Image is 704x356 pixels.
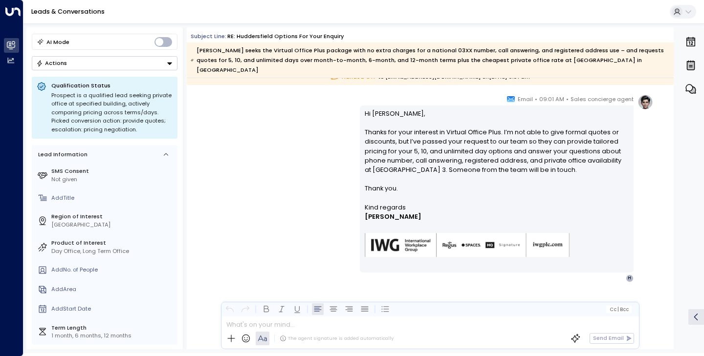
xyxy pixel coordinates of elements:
[535,94,537,104] span: •
[32,56,177,70] div: Button group with a nested menu
[566,94,569,104] span: •
[280,335,394,342] div: The agent signature is added automatically
[51,305,174,313] div: AddStart Date
[51,194,174,202] div: AddTitle
[51,167,174,175] label: SMS Consent
[606,306,632,313] button: Cc|Bcc
[31,7,105,16] a: Leads & Conversations
[227,32,344,41] div: RE: Huddersfield options for your enquiry
[240,303,251,315] button: Redo
[224,303,236,315] button: Undo
[51,285,174,293] div: AddArea
[617,307,619,312] span: |
[191,32,226,40] span: Subject Line:
[51,239,174,247] label: Product of Interest
[51,212,174,221] label: Region of Interest
[51,324,174,332] label: Term Length
[35,150,88,159] div: Lead Information
[51,247,174,255] div: Day Office, Long Term Office
[51,266,174,274] div: AddNo. of People
[365,233,570,258] img: AIorK4zU2Kz5WUNqa9ifSKC9jFH1hjwenjvh85X70KBOPduETvkeZu4OqG8oPuqbwvp3xfXcMQJCRtwYb-SG
[36,60,67,66] div: Actions
[51,332,174,340] div: 1 month, 6 months, 12 months
[638,94,653,110] img: profile-logo.png
[46,37,69,47] div: AI Mode
[518,94,533,104] span: Email
[626,274,634,282] div: H
[539,94,564,104] span: 09:01 AM
[610,307,629,312] span: Cc Bcc
[191,45,669,75] div: [PERSON_NAME] seeks the Virtual Office Plus package with no extra charges for a national 03XX num...
[365,109,629,203] p: Hi [PERSON_NAME], Thanks for your interest in Virtual Office Plus. I’m not able to give formal qu...
[51,221,174,229] div: [GEOGRAPHIC_DATA]
[571,94,634,104] span: Sales concierge agent
[365,203,629,270] div: Signature
[51,91,173,134] div: Prospect is a qualified lead seeking private office at specified building, actively comparing pri...
[51,82,173,89] p: Qualification Status
[32,56,177,70] button: Actions
[365,212,421,221] span: [PERSON_NAME]
[51,175,174,184] div: Not given
[365,203,406,212] span: Kind regards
